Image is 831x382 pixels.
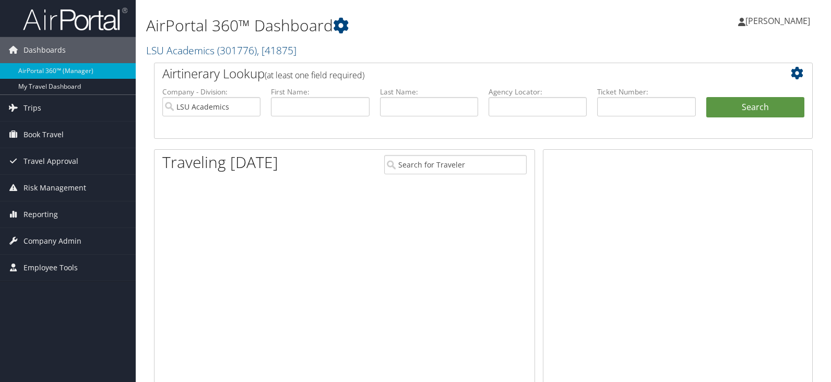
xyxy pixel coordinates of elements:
[23,255,78,281] span: Employee Tools
[597,87,695,97] label: Ticket Number:
[162,87,260,97] label: Company - Division:
[162,151,278,173] h1: Traveling [DATE]
[162,65,750,82] h2: Airtinerary Lookup
[23,95,41,121] span: Trips
[738,5,821,37] a: [PERSON_NAME]
[23,7,127,31] img: airportal-logo.png
[23,201,58,228] span: Reporting
[146,15,596,37] h1: AirPortal 360™ Dashboard
[271,87,369,97] label: First Name:
[706,97,804,118] button: Search
[23,175,86,201] span: Risk Management
[257,43,296,57] span: , [ 41875 ]
[146,43,296,57] a: LSU Academics
[217,43,257,57] span: ( 301776 )
[23,37,66,63] span: Dashboards
[265,69,364,81] span: (at least one field required)
[23,122,64,148] span: Book Travel
[489,87,587,97] label: Agency Locator:
[380,87,478,97] label: Last Name:
[23,148,78,174] span: Travel Approval
[384,155,527,174] input: Search for Traveler
[23,228,81,254] span: Company Admin
[745,15,810,27] span: [PERSON_NAME]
